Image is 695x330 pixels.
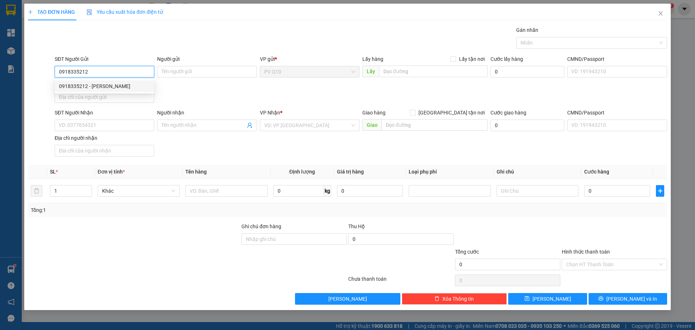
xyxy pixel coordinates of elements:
span: SL [50,169,56,175]
div: 0918335212 - [PERSON_NAME] [59,82,150,90]
input: Cước lấy hàng [490,66,564,78]
div: Địa chỉ người nhận [55,134,154,142]
th: Loại phụ phí [406,165,493,179]
span: plus [28,9,33,14]
span: [PERSON_NAME] [532,295,571,303]
span: Lấy [362,66,379,77]
span: save [525,296,530,302]
input: Địa chỉ của người gửi [55,91,154,103]
span: Tên hàng [185,169,207,175]
input: Dọc đường [382,119,488,131]
div: Người gửi [157,55,257,63]
span: Xóa Thông tin [442,295,474,303]
span: [PERSON_NAME] và In [606,295,657,303]
input: Cước giao hàng [490,120,564,131]
div: VP gửi [260,55,359,63]
input: VD: Bàn, Ghế [185,185,267,197]
label: Cước lấy hàng [490,56,523,62]
input: Ghi Chú [497,185,578,197]
span: Cước hàng [584,169,609,175]
label: Ghi chú đơn hàng [241,224,281,229]
span: close [658,11,664,16]
div: Người nhận [157,109,257,117]
button: Close [650,4,671,24]
input: 0 [337,185,403,197]
span: printer [598,296,603,302]
button: delete [31,185,42,197]
label: Cước giao hàng [490,110,526,116]
span: Giao hàng [362,110,386,116]
span: Lấy tận nơi [456,55,488,63]
button: deleteXóa Thông tin [402,293,507,305]
span: PV Q10 [264,66,355,77]
span: Khác [102,185,175,196]
span: [PERSON_NAME] [328,295,367,303]
input: Dọc đường [379,66,488,77]
th: Ghi chú [494,165,581,179]
button: plus [656,185,664,197]
span: Lấy hàng [362,56,383,62]
span: Giá trị hàng [337,169,364,175]
span: Đơn vị tính [98,169,125,175]
label: Gán nhãn [516,27,538,33]
span: Thu Hộ [348,224,365,229]
div: CMND/Passport [567,109,667,117]
span: Định lượng [289,169,315,175]
div: SĐT Người Nhận [55,109,154,117]
button: printer[PERSON_NAME] và In [589,293,667,305]
input: Địa chỉ của người nhận [55,145,154,156]
div: CMND/Passport [567,55,667,63]
label: Hình thức thanh toán [562,249,610,255]
span: Giao [362,119,382,131]
span: plus [656,188,664,194]
div: 0918335212 - MINH THƯ [55,80,154,92]
span: Yêu cầu xuất hóa đơn điện tử [87,9,163,15]
span: [GEOGRAPHIC_DATA] tận nơi [416,109,488,117]
button: save[PERSON_NAME] [508,293,587,305]
button: [PERSON_NAME] [295,293,400,305]
span: kg [324,185,331,197]
span: delete [434,296,439,302]
span: Tổng cước [455,249,479,255]
input: Ghi chú đơn hàng [241,233,347,245]
img: icon [87,9,92,15]
div: Tổng: 1 [31,206,268,214]
div: SĐT Người Gửi [55,55,154,63]
span: VP Nhận [260,110,280,116]
span: TẠO ĐƠN HÀNG [28,9,75,15]
span: user-add [247,122,253,128]
div: Chưa thanh toán [347,275,454,288]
